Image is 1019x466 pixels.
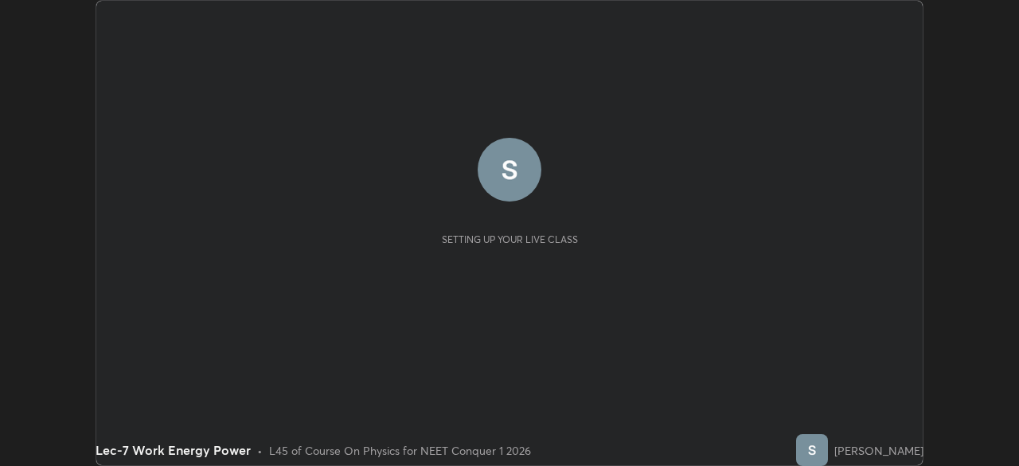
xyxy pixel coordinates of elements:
[834,442,923,459] div: [PERSON_NAME]
[478,138,541,202] img: 25b204f45ac4445a96ad82fdfa2bbc62.56875823_3
[257,442,263,459] div: •
[269,442,531,459] div: L45 of Course On Physics for NEET Conquer 1 2026
[796,434,828,466] img: 25b204f45ac4445a96ad82fdfa2bbc62.56875823_3
[442,233,578,245] div: Setting up your live class
[96,441,251,460] div: Lec-7 Work Energy Power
